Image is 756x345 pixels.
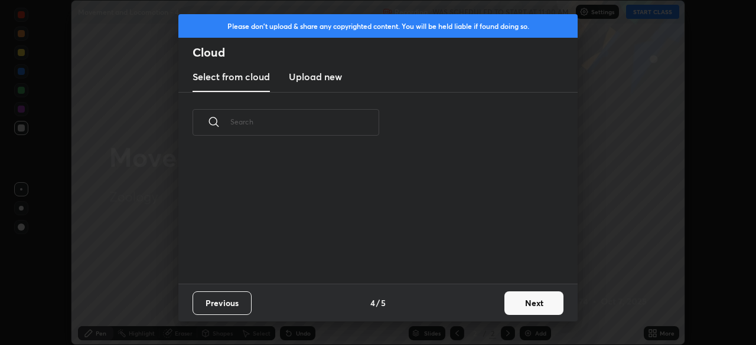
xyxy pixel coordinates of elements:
h4: 4 [370,297,375,309]
h2: Cloud [193,45,578,60]
button: Previous [193,291,252,315]
h3: Upload new [289,70,342,84]
input: Search [230,97,379,147]
div: grid [178,149,563,284]
h4: 5 [381,297,386,309]
h4: / [376,297,380,309]
h3: Select from cloud [193,70,270,84]
div: Please don't upload & share any copyrighted content. You will be held liable if found doing so. [178,14,578,38]
button: Next [504,291,563,315]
